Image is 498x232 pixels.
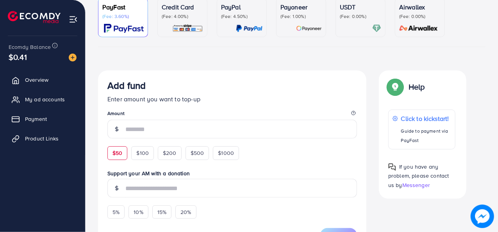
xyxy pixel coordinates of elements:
span: $50 [112,149,122,157]
span: Messenger [402,181,430,189]
span: 15% [157,208,166,216]
label: Support your AM with a donation [107,169,357,177]
span: $500 [191,149,204,157]
p: (Fee: 0.00%) [340,13,381,20]
p: Help [409,82,425,92]
img: image [69,54,77,61]
img: menu [69,15,78,24]
img: card [104,24,144,33]
img: Popup guide [388,80,402,94]
a: Overview [6,72,79,88]
img: card [372,24,381,33]
img: card [397,24,441,33]
p: Airwallex [399,2,441,12]
span: 20% [180,208,191,216]
span: If you have any problem, please contact us by [388,163,449,189]
img: card [236,24,262,33]
span: My ad accounts [25,95,65,103]
p: PayFast [102,2,144,12]
a: My ad accounts [6,92,79,107]
p: PayPal [221,2,262,12]
span: Payment [25,115,47,123]
span: $0.41 [9,51,27,63]
span: Overview [25,76,48,84]
span: 10% [134,208,143,216]
img: Popup guide [388,163,396,171]
p: Guide to payment via PayFast [401,126,451,145]
p: Credit Card [162,2,203,12]
p: Enter amount you want to top-up [107,94,357,104]
p: USDT [340,2,381,12]
p: (Fee: 0.00%) [399,13,441,20]
img: image [471,205,494,228]
a: Product Links [6,131,79,146]
p: Click to kickstart! [401,114,451,123]
img: card [172,24,203,33]
p: (Fee: 3.60%) [102,13,144,20]
p: (Fee: 4.50%) [221,13,262,20]
span: Product Links [25,135,59,142]
a: Payment [6,111,79,127]
h3: Add fund [107,80,146,91]
span: $200 [163,149,177,157]
p: Payoneer [280,2,322,12]
span: $1000 [218,149,234,157]
p: (Fee: 4.00%) [162,13,203,20]
legend: Amount [107,110,357,120]
img: logo [8,11,61,23]
img: card [296,24,322,33]
span: Ecomdy Balance [9,43,51,51]
p: (Fee: 1.00%) [280,13,322,20]
span: 5% [112,208,120,216]
span: $100 [136,149,149,157]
